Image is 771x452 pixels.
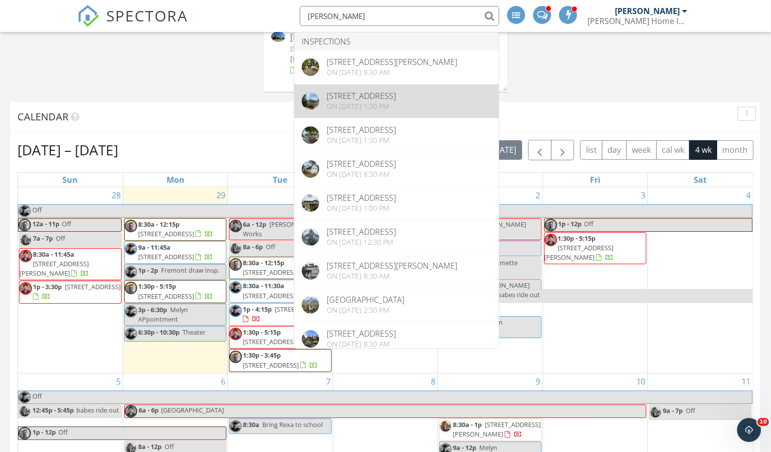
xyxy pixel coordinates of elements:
[302,228,319,246] img: cover.jpg
[229,303,331,326] a: 1p - 4:15p [STREET_ADDRESS]
[294,84,499,118] a: [STREET_ADDRESS] On [DATE] 1:30 pm
[243,305,272,314] span: 1p - 4:15p
[543,187,647,374] td: Go to October 3, 2025
[138,292,194,301] span: [STREET_ADDRESS]
[648,187,753,374] td: Go to October 4, 2025
[106,5,188,26] span: SPECTORA
[744,187,753,203] a: Go to October 4, 2025
[302,92,319,110] img: 9449858%2Fcover_photos%2Fj45y7OTtQqjyhBLfrCxx%2Foriginal.jpeg
[302,58,319,76] img: 9501019%2Fcover_photos%2FdEpZicdwlcUfCzKpCs2A%2Foriginal.jpg
[161,406,224,415] span: [GEOGRAPHIC_DATA]
[649,406,662,419] img: untitled.jpg
[138,266,158,275] span: 1p - 2p
[243,291,299,300] span: [STREET_ADDRESS]
[558,219,582,231] span: 1p - 12p
[302,194,319,212] img: 9032903%2Fcover_photos%2FNCGZVJfas7MpGzO6oe7e%2Foriginal.9032903-1752091319259
[528,140,552,160] button: Previous
[327,92,396,100] div: [STREET_ADDRESS]
[479,443,497,452] span: Melyn
[327,204,396,212] div: On [DATE] 1:00 pm
[243,258,318,277] a: 8:30a - 12:15p [STREET_ADDRESS]
[558,234,596,243] span: 1:30p - 5:15p
[125,405,137,418] img: screen_shot_20220623_at_11.07.44_pm.png
[165,173,187,187] a: Monday
[486,140,522,160] button: [DATE]
[302,296,319,314] img: data
[161,266,219,275] span: Fremont draw Insp.
[663,406,683,415] span: 9a - 7p
[584,219,594,228] span: Off
[327,330,396,338] div: [STREET_ADDRESS]
[33,282,121,301] a: 1p - 3:30p [STREET_ADDRESS]
[453,443,476,452] span: 9a - 12p
[290,44,396,53] a: [STREET_ADDRESS][PERSON_NAME]
[138,243,171,252] span: 9a - 11:45a
[266,242,275,251] span: Off
[18,187,123,374] td: Go to September 28, 2025
[588,173,602,187] a: Friday
[33,250,74,259] span: 8:30a - 11:45a
[32,219,60,231] span: 12a - 11p
[125,266,137,278] img: murphy_home_inspection_portland_5.png
[229,280,331,302] a: 8:30a - 11:30a [STREET_ADDRESS]
[138,229,194,238] span: [STREET_ADDRESS]
[17,110,68,123] span: Calendar
[19,282,32,295] img: screen_shot_20220623_at_11.07.44_pm.png
[18,219,31,231] img: screen_shot_20220927_at_5.22.47_pm.png
[32,405,74,418] span: 12:45p - 5:45p
[165,442,174,451] span: Off
[18,205,31,217] img: murphy_home_inspection_portland_5.png
[275,305,331,314] span: [STREET_ADDRESS]
[686,406,695,415] span: Off
[439,419,541,441] a: 8:30a - 1p [STREET_ADDRESS][PERSON_NAME]
[32,205,42,214] span: Off
[229,257,331,279] a: 8:30a - 12:15p [STREET_ADDRESS]
[290,54,346,63] span: [PERSON_NAME]
[18,405,31,418] img: untitled.jpg
[229,305,242,317] img: murphy_home_inspection_portland_5.png
[327,262,457,270] div: [STREET_ADDRESS][PERSON_NAME]
[229,326,331,349] a: 1:30p - 5:15p [STREET_ADDRESS]
[229,220,242,232] img: screen_shot_20220623_at_11.07.44_pm.png
[587,16,687,26] div: Murphy Home Inspection
[60,173,80,187] a: Sunday
[294,220,499,254] a: [STREET_ADDRESS] On [DATE] 12:30 pm
[243,281,318,300] a: 8:30a - 11:30a [STREET_ADDRESS]
[138,282,176,291] span: 1:30p - 5:15p
[243,351,318,369] a: 1:30p - 3:45p [STREET_ADDRESS]
[656,140,690,160] button: cal wk
[580,140,602,160] button: list
[18,427,31,440] img: screen_shot_20220927_at_5.22.47_pm.png
[294,32,499,50] li: Inspections
[243,258,284,267] span: 8:30a - 12:15p
[114,374,123,390] a: Go to October 5, 2025
[138,282,213,300] a: 1:30p - 5:15p [STREET_ADDRESS]
[138,252,194,261] span: [STREET_ADDRESS]
[125,282,137,294] img: screen_shot_20220927_at_5.22.47_pm.png
[534,187,543,203] a: Go to October 2, 2025
[294,254,499,288] a: [STREET_ADDRESS][PERSON_NAME] On [DATE] 8:30 am
[545,243,614,262] span: [STREET_ADDRESS][PERSON_NAME]
[32,427,56,440] span: 1p - 12p
[138,220,180,229] span: 8:30a - 12:15p
[58,428,68,437] span: Off
[602,140,627,160] button: day
[294,186,499,220] a: [STREET_ADDRESS] On [DATE] 1:00 pm
[229,328,242,340] img: screen_shot_20220623_at_11.07.44_pm.png
[19,281,122,303] a: 1p - 3:30p [STREET_ADDRESS]
[243,361,299,370] span: [STREET_ADDRESS]
[77,5,99,27] img: The Best Home Inspection Software - Spectora
[65,282,121,291] span: [STREET_ADDRESS]
[19,248,122,281] a: 8:30a - 11:45a [STREET_ADDRESS][PERSON_NAME]
[214,187,227,203] a: Go to September 29, 2025
[125,328,137,340] img: murphy_home_inspection_portland_5.png
[453,420,541,439] a: 8:30a - 1p [STREET_ADDRESS][PERSON_NAME]
[271,31,285,42] img: 9555695%2Fcover_photos%2FOQDR0955oCdbY1yKSMUE%2Fsmall.jpg
[229,420,242,433] img: murphy_home_inspection_portland_5.png
[294,118,499,152] a: [STREET_ADDRESS] On [DATE] 1:30 pm
[243,220,320,238] span: [PERSON_NAME] Works
[124,218,226,241] a: 8:30a - 12:15p [STREET_ADDRESS]
[302,160,319,178] img: 9281310%2Fcover_photos%2FOxJ1IzkqGShdGtw4MjZ6%2Foriginal.jpg
[243,268,299,277] span: [STREET_ADDRESS]
[243,220,266,229] span: 6a - 12p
